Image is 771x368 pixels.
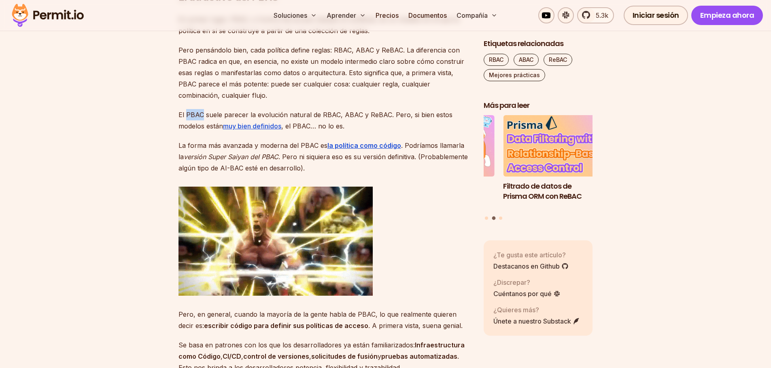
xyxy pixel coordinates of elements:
[178,141,464,161] font: . Podríamos llamarla la
[178,111,452,130] font: El PBAC suele parecer la evolución natural de RBAC, ABAC y ReBAC. Pero, si bien estos modelos están
[489,56,503,63] font: RBAC
[453,7,501,23] button: Compañía
[178,15,459,35] font: En primer lugar, PBAC, o Control de acceso basado en políticas, es un modelo en el que la polític...
[327,11,356,19] font: Aprender
[493,261,569,271] a: Destacanos en Github
[178,153,468,172] font: . Pero ni siquiera eso es su versión definitiva. (Probablemente algún tipo de AI-BAC esté en desa...
[493,306,539,314] font: ¿Quieres más?
[514,54,539,66] a: ABAC
[577,7,614,23] a: 5.3k
[178,310,457,330] font: Pero, en general, cuando la mayoría de la gente habla de PBAC, lo que realmente quieren decir es:
[544,54,572,66] a: ReBAC
[378,352,381,360] font: y
[178,141,327,149] font: La forma más avanzada y moderna del PBAC es
[376,11,399,19] font: Precios
[596,11,608,19] font: 5.3k
[700,10,754,20] font: Empieza ahora
[457,11,488,19] font: Compañía
[184,153,278,161] font: versión Super Saiyan del PBAC
[178,341,465,360] font: Infraestructura como Código
[484,54,509,66] a: RBAC
[368,322,463,330] font: . A primera vista, suena genial.
[270,7,320,23] button: Soluciones
[381,352,457,360] font: pruebas automatizadas
[493,289,561,299] a: Cuéntanos por qué
[241,352,243,360] font: ,
[484,100,529,110] font: Más para leer
[549,56,567,63] font: ReBAC
[178,341,415,349] font: Se basa en patrones con los que los desarrolladores ya están familiarizados:
[493,251,566,259] font: ¿Te gusta este artículo?
[372,7,402,23] a: Precios
[499,217,502,220] button: Ir a la diapositiva 3
[484,38,563,48] font: Etiquetas relacionadas
[493,316,580,326] a: Únete a nuestro Substack
[327,141,401,149] a: la política como código
[503,116,612,212] li: 2 de 3
[633,10,679,20] font: Iniciar sesión
[503,116,612,212] a: Filtrado de datos de Prisma ORM con ReBACFiltrado de datos de Prisma ORM con ReBAC
[691,6,763,25] a: Empieza ahora
[503,181,582,201] font: Filtrado de datos de Prisma ORM con ReBAC
[484,116,593,221] div: Publicaciones
[408,11,447,19] font: Documentos
[489,71,540,78] font: Mejores prácticas
[223,122,281,130] a: muy bien definidos
[281,122,344,130] font: , el PBAC… no lo es.
[274,11,307,19] font: Soluciones
[493,278,530,286] font: ¿Discrepar?
[405,7,450,23] a: Documentos
[492,217,495,220] button: Ir a la diapositiva 2
[323,7,369,23] button: Aprender
[503,116,612,177] img: Filtrado de datos de Prisma ORM con ReBAC
[243,352,309,360] font: control de versiones
[223,352,241,360] font: CI/CD
[204,322,368,330] font: escribir código para definir sus políticas de acceso
[311,352,378,360] font: solicitudes de fusión
[485,217,488,220] button: Ir a la diapositiva 1
[8,2,87,29] img: Logotipo del permiso
[519,56,533,63] font: ABAC
[385,116,495,212] li: 1 de 3
[178,187,373,296] img: imagen (18).gif
[624,6,688,25] a: Iniciar sesión
[309,352,311,360] font: ,
[178,46,464,99] font: Pero pensándolo bien, cada política define reglas: RBAC, ABAC y ReBAC. La diferencia con PBAC rad...
[221,352,223,360] font: ,
[484,69,545,81] a: Mejores prácticas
